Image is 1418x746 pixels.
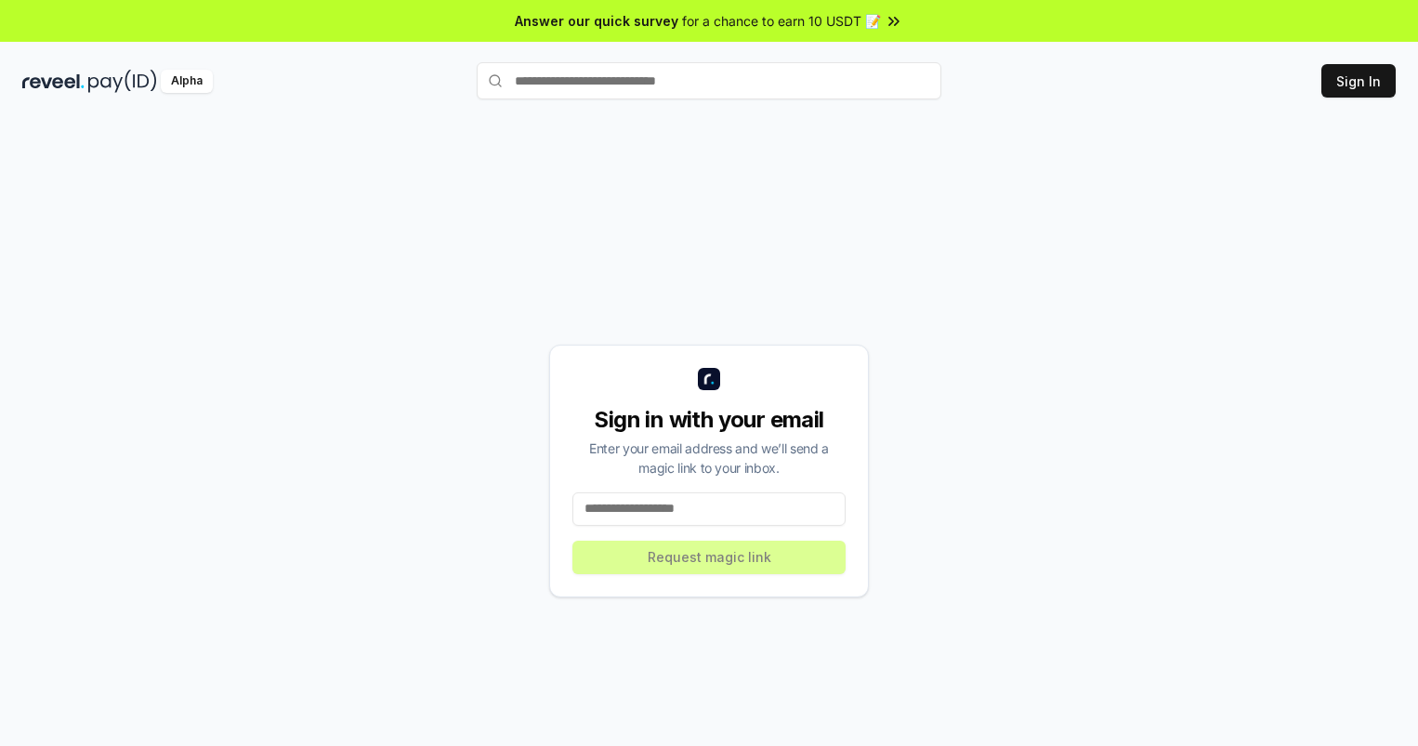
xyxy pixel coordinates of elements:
img: logo_small [698,368,720,390]
img: reveel_dark [22,70,85,93]
span: for a chance to earn 10 USDT 📝 [682,11,881,31]
img: pay_id [88,70,157,93]
div: Alpha [161,70,213,93]
div: Sign in with your email [572,405,846,435]
span: Answer our quick survey [515,11,678,31]
div: Enter your email address and we’ll send a magic link to your inbox. [572,438,846,478]
button: Sign In [1321,64,1396,98]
